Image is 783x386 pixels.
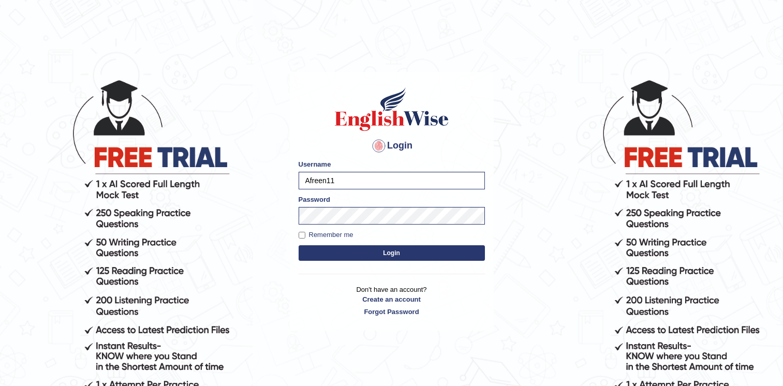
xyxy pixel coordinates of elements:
[299,285,485,317] p: Don't have an account?
[299,245,485,261] button: Login
[333,86,451,132] img: Logo of English Wise sign in for intelligent practice with AI
[299,138,485,154] h4: Login
[299,307,485,317] a: Forgot Password
[299,232,305,239] input: Remember me
[299,195,330,204] label: Password
[299,230,353,240] label: Remember me
[299,294,485,304] a: Create an account
[299,159,331,169] label: Username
